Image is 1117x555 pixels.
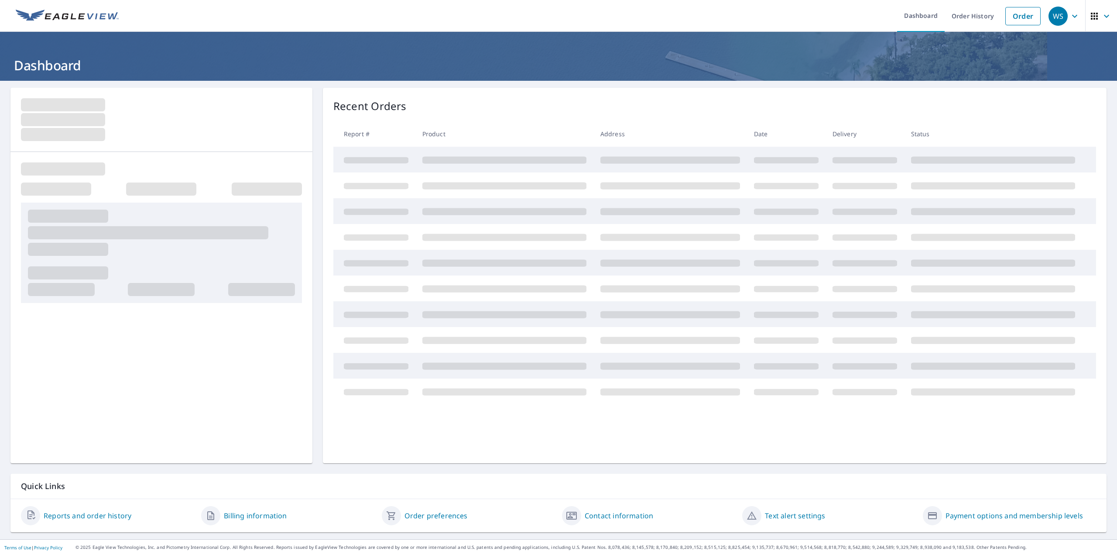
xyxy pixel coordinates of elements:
[224,510,287,521] a: Billing information
[415,121,593,147] th: Product
[1005,7,1041,25] a: Order
[1048,7,1068,26] div: WS
[21,481,1096,492] p: Quick Links
[826,121,904,147] th: Delivery
[765,510,825,521] a: Text alert settings
[593,121,747,147] th: Address
[404,510,468,521] a: Order preferences
[904,121,1082,147] th: Status
[34,545,62,551] a: Privacy Policy
[585,510,653,521] a: Contact information
[44,510,131,521] a: Reports and order history
[75,544,1113,551] p: © 2025 Eagle View Technologies, Inc. and Pictometry International Corp. All Rights Reserved. Repo...
[10,56,1107,74] h1: Dashboard
[747,121,826,147] th: Date
[946,510,1083,521] a: Payment options and membership levels
[4,545,62,550] p: |
[333,98,407,114] p: Recent Orders
[4,545,31,551] a: Terms of Use
[333,121,415,147] th: Report #
[16,10,119,23] img: EV Logo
